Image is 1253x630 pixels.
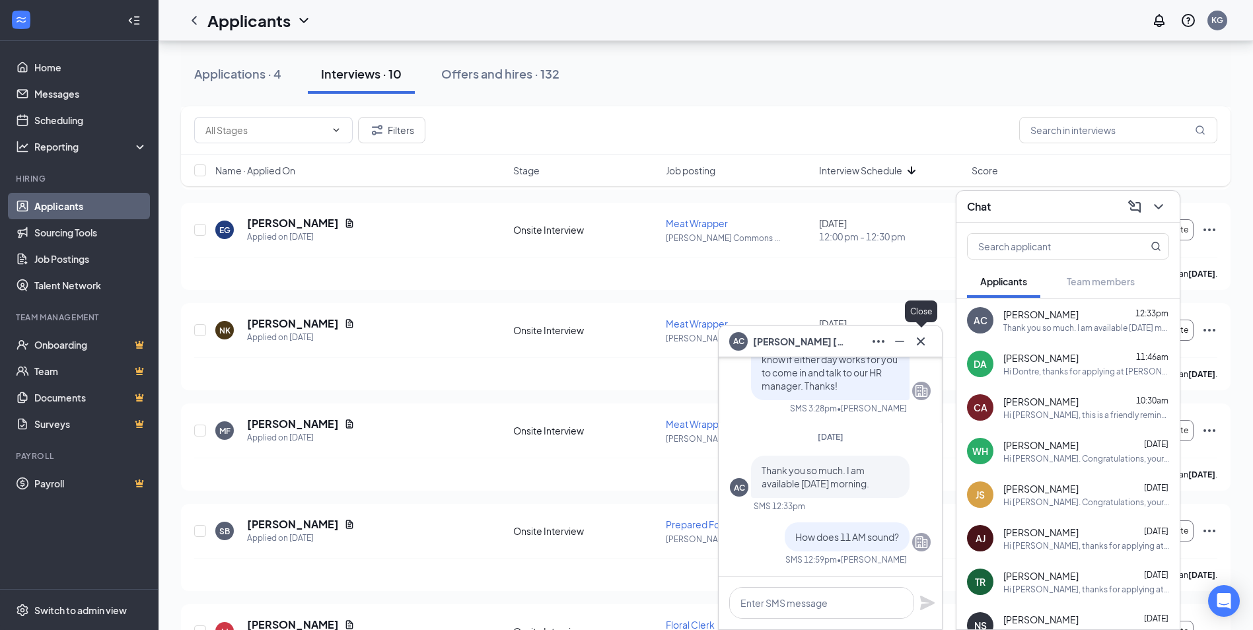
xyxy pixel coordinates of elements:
[871,333,886,349] svg: Ellipses
[219,425,231,437] div: MF
[16,312,145,323] div: Team Management
[186,13,202,28] svg: ChevronLeft
[975,575,985,588] div: TR
[913,534,929,550] svg: Company
[1135,308,1168,318] span: 12:33pm
[247,517,339,532] h5: [PERSON_NAME]
[1019,117,1217,143] input: Search in interviews
[819,217,964,243] div: [DATE]
[795,531,899,543] span: How does 11 AM sound?
[513,324,658,337] div: Onsite Interview
[344,619,355,630] svg: Document
[892,333,908,349] svg: Minimize
[1003,540,1169,551] div: Hi [PERSON_NAME], thanks for applying at [PERSON_NAME] Commons Giant Eagle. We are scheduling int...
[1144,483,1168,493] span: [DATE]
[15,13,28,26] svg: WorkstreamLogo
[785,554,837,565] div: SMS 12:59pm
[974,314,987,327] div: AC
[1180,13,1196,28] svg: QuestionInfo
[369,122,385,138] svg: Filter
[919,595,935,611] svg: Plane
[1003,322,1169,333] div: Thank you so much. I am available [DATE] morning.
[34,332,147,358] a: OnboardingCrown
[666,164,715,177] span: Job posting
[1003,613,1079,626] span: [PERSON_NAME]
[1201,322,1217,338] svg: Ellipses
[34,193,147,219] a: Applicants
[1188,269,1215,279] b: [DATE]
[513,223,658,236] div: Onsite Interview
[1188,570,1215,580] b: [DATE]
[1195,125,1205,135] svg: MagnifyingGlass
[247,316,339,331] h5: [PERSON_NAME]
[1003,395,1079,408] span: [PERSON_NAME]
[666,217,728,229] span: Meat Wrapper
[344,218,355,228] svg: Document
[513,424,658,437] div: Onsite Interview
[1003,584,1169,595] div: Hi [PERSON_NAME], thanks for applying at [PERSON_NAME] Commons Giant Eagle. We are scheduling int...
[974,357,987,370] div: DA
[331,125,341,135] svg: ChevronDown
[215,164,295,177] span: Name · Applied On
[837,403,907,414] span: • [PERSON_NAME]
[974,401,987,414] div: CA
[967,199,991,214] h3: Chat
[819,230,964,243] span: 12:00 pm - 12:30 pm
[1188,470,1215,479] b: [DATE]
[1003,482,1079,495] span: [PERSON_NAME]
[344,318,355,329] svg: Document
[194,65,281,82] div: Applications · 4
[976,488,985,501] div: JS
[790,403,837,414] div: SMS 3:28pm
[913,333,929,349] svg: Cross
[219,526,230,537] div: SB
[16,450,145,462] div: Payroll
[868,331,889,352] button: Ellipses
[247,431,355,444] div: Applied on [DATE]
[734,482,745,493] div: AC
[976,532,985,545] div: AJ
[1144,526,1168,536] span: [DATE]
[344,519,355,530] svg: Document
[972,164,998,177] span: Score
[1003,351,1079,365] span: [PERSON_NAME]
[1201,222,1217,238] svg: Ellipses
[666,534,810,545] p: [PERSON_NAME] Commons ...
[247,216,339,230] h5: [PERSON_NAME]
[819,164,902,177] span: Interview Schedule
[34,384,147,411] a: DocumentsCrown
[972,444,988,458] div: WH
[219,325,231,336] div: NK
[666,418,728,430] span: Meat Wrapper
[34,411,147,437] a: SurveysCrown
[762,464,869,489] span: Thank you so much. I am available [DATE] morning.
[34,272,147,298] a: Talent Network
[1127,199,1143,215] svg: ComposeMessage
[1144,570,1168,580] span: [DATE]
[344,419,355,429] svg: Document
[910,331,931,352] button: Cross
[1124,196,1145,217] button: ComposeMessage
[980,275,1027,287] span: Applicants
[666,232,810,244] p: [PERSON_NAME] Commons ...
[1151,13,1167,28] svg: Notifications
[34,470,147,497] a: PayrollCrown
[818,432,843,442] span: [DATE]
[34,358,147,384] a: TeamCrown
[666,433,810,444] p: [PERSON_NAME] Commons ...
[819,317,964,343] div: [DATE]
[34,140,148,153] div: Reporting
[34,604,127,617] div: Switch to admin view
[513,164,540,177] span: Stage
[358,117,425,143] button: Filter Filters
[207,9,291,32] h1: Applicants
[666,518,762,530] span: Prepared Foods Clerk
[1067,275,1135,287] span: Team members
[1003,308,1079,321] span: [PERSON_NAME]
[889,331,910,352] button: Minimize
[219,225,231,236] div: EG
[1151,241,1161,252] svg: MagnifyingGlass
[1136,396,1168,405] span: 10:30am
[34,107,147,133] a: Scheduling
